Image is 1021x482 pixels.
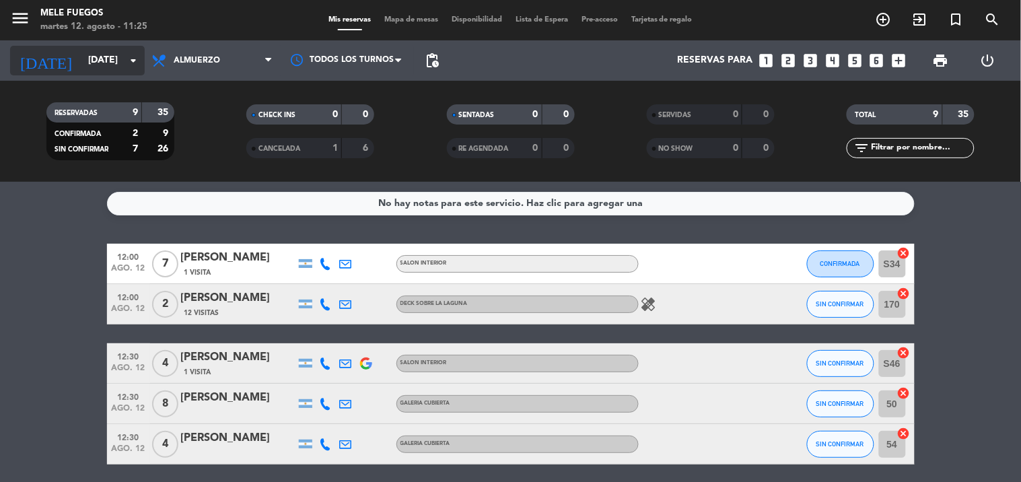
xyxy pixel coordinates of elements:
[112,404,145,419] span: ago. 12
[948,11,964,28] i: turned_in_not
[807,291,874,318] button: SIN CONFIRMAR
[802,52,819,69] i: looks_3
[459,145,509,152] span: RE AGENDADA
[112,348,145,364] span: 12:30
[763,143,771,153] strong: 0
[400,301,468,306] span: DECK SOBRE LA LAGUNA
[133,108,138,117] strong: 9
[133,129,138,138] strong: 2
[258,112,295,118] span: CHECK INS
[112,388,145,404] span: 12:30
[757,52,775,69] i: looks_one
[322,16,378,24] span: Mis reservas
[112,289,145,304] span: 12:00
[152,250,178,277] span: 7
[363,110,372,119] strong: 0
[400,261,447,266] span: SALON INTERIOR
[897,427,911,440] i: cancel
[181,429,295,447] div: [PERSON_NAME]
[152,350,178,377] span: 4
[659,145,693,152] span: NO SHOW
[816,359,864,367] span: SIN CONFIRMAR
[890,52,908,69] i: add_box
[400,441,450,446] span: GALERIA CUBIERTA
[112,364,145,379] span: ago. 12
[152,291,178,318] span: 2
[816,440,864,448] span: SIN CONFIRMAR
[807,431,874,458] button: SIN CONFIRMAR
[807,390,874,417] button: SIN CONFIRMAR
[641,296,657,312] i: healing
[184,367,211,378] span: 1 Visita
[125,53,141,69] i: arrow_drop_down
[979,53,995,69] i: power_settings_new
[163,129,171,138] strong: 9
[876,11,892,28] i: add_circle_outline
[445,16,509,24] span: Disponibilidad
[659,112,692,118] span: SERVIDAS
[112,444,145,460] span: ago. 12
[174,56,220,65] span: Almuerzo
[816,400,864,407] span: SIN CONFIRMAR
[533,110,538,119] strong: 0
[152,390,178,417] span: 8
[55,110,98,116] span: RESERVADAS
[152,431,178,458] span: 4
[807,350,874,377] button: SIN CONFIRMAR
[400,360,447,366] span: SALON INTERIOR
[112,429,145,444] span: 12:30
[184,308,219,318] span: 12 Visitas
[10,46,81,75] i: [DATE]
[563,143,571,153] strong: 0
[181,249,295,267] div: [PERSON_NAME]
[807,250,874,277] button: CONFIRMADA
[575,16,625,24] span: Pre-acceso
[509,16,575,24] span: Lista de Espera
[112,304,145,320] span: ago. 12
[400,401,450,406] span: GALERIA CUBIERTA
[855,112,876,118] span: TOTAL
[897,246,911,260] i: cancel
[912,11,928,28] i: exit_to_app
[133,144,138,153] strong: 7
[378,196,643,211] div: No hay notas para este servicio. Haz clic para agregar una
[10,8,30,28] i: menu
[964,40,1011,81] div: LOG OUT
[459,112,495,118] span: SENTADAS
[958,110,972,119] strong: 35
[933,53,949,69] span: print
[181,389,295,407] div: [PERSON_NAME]
[824,52,841,69] i: looks_4
[332,110,338,119] strong: 0
[55,131,101,137] span: CONFIRMADA
[363,143,372,153] strong: 6
[424,53,440,69] span: pending_actions
[563,110,571,119] strong: 0
[853,140,870,156] i: filter_list
[897,346,911,359] i: cancel
[625,16,699,24] span: Tarjetas de regalo
[934,110,939,119] strong: 9
[378,16,445,24] span: Mapa de mesas
[533,143,538,153] strong: 0
[157,144,171,153] strong: 26
[112,264,145,279] span: ago. 12
[870,141,974,156] input: Filtrar por nombre...
[677,55,752,66] span: Reservas para
[897,386,911,400] i: cancel
[985,11,1001,28] i: search
[868,52,886,69] i: looks_6
[763,110,771,119] strong: 0
[733,143,738,153] strong: 0
[157,108,171,117] strong: 35
[55,146,108,153] span: SIN CONFIRMAR
[816,300,864,308] span: SIN CONFIRMAR
[332,143,338,153] strong: 1
[360,357,372,370] img: google-logo.png
[733,110,738,119] strong: 0
[258,145,300,152] span: CANCELADA
[779,52,797,69] i: looks_two
[897,287,911,300] i: cancel
[40,20,147,34] div: martes 12. agosto - 11:25
[10,8,30,33] button: menu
